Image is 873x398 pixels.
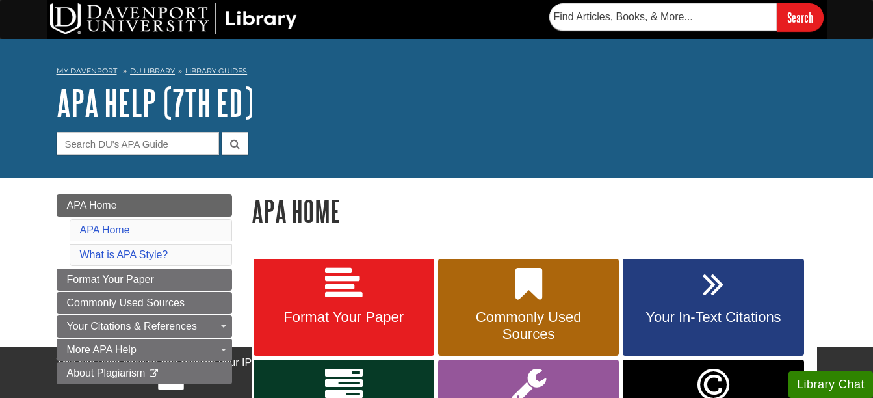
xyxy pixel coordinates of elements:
a: My Davenport [57,66,117,77]
a: About Plagiarism [57,362,232,384]
a: Format Your Paper [254,259,434,356]
span: APA Home [67,200,117,211]
a: What is APA Style? [80,249,168,260]
span: Format Your Paper [263,309,424,326]
input: Search [777,3,824,31]
i: This link opens in a new window [148,369,159,378]
img: DU Library [50,3,297,34]
input: Search DU's APA Guide [57,132,219,155]
span: Your Citations & References [67,321,197,332]
a: Commonly Used Sources [438,259,619,356]
span: About Plagiarism [67,367,146,378]
span: Commonly Used Sources [448,309,609,343]
a: Library Guides [185,66,247,75]
span: Your In-Text Citations [632,309,794,326]
span: Format Your Paper [67,274,154,285]
a: DU Library [130,66,175,75]
nav: breadcrumb [57,62,817,83]
a: More APA Help [57,339,232,361]
form: Searches DU Library's articles, books, and more [549,3,824,31]
span: More APA Help [67,344,137,355]
input: Find Articles, Books, & More... [549,3,777,31]
a: APA Home [80,224,130,235]
a: Commonly Used Sources [57,292,232,314]
a: Your Citations & References [57,315,232,338]
span: Commonly Used Sources [67,297,185,308]
a: APA Home [57,194,232,217]
h1: APA Home [252,194,817,228]
a: Your In-Text Citations [623,259,803,356]
a: Format Your Paper [57,269,232,291]
button: Library Chat [788,371,873,398]
a: APA Help (7th Ed) [57,83,254,123]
